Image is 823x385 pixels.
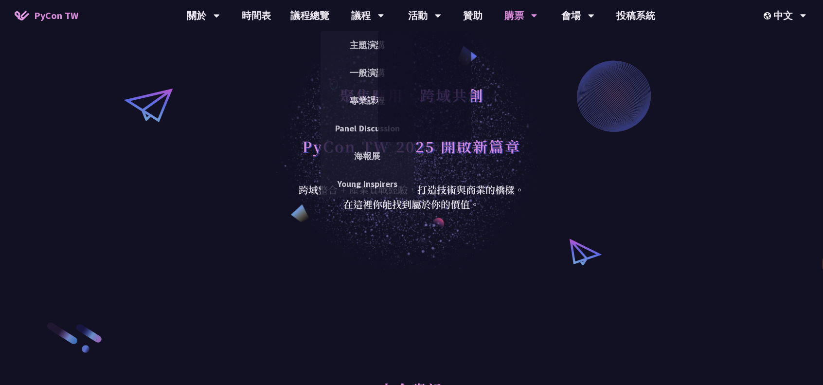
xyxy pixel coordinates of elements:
a: 海報展 [321,145,414,167]
span: PyCon TW [34,8,78,23]
a: 專業課程 [321,89,414,112]
a: Young Inspirers [321,172,414,195]
a: Panel Discussion [321,117,414,140]
a: 一般演講 [321,61,414,84]
img: Home icon of PyCon TW 2025 [15,11,29,20]
h1: PyCon TW 2025 開啟新篇章 [302,131,521,161]
a: PyCon TW [5,3,88,28]
div: 跨域整合 + 產業實戰經驗，打造技術與商業的橋樑。 在這裡你能找到屬於你的價值。 [292,183,531,212]
img: Locale Icon [764,12,773,19]
a: 主題演講 [321,34,414,56]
